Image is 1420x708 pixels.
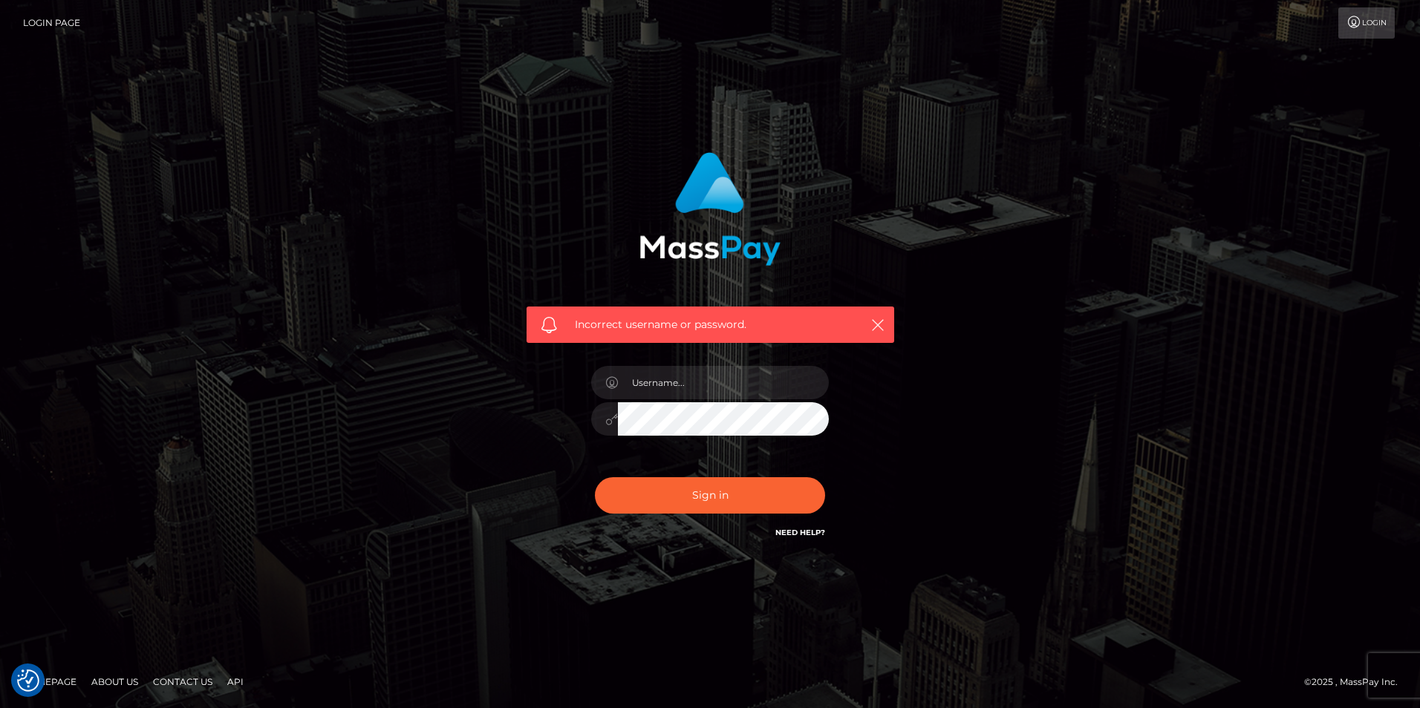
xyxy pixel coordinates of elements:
[17,669,39,692] img: Revisit consent button
[221,670,250,693] a: API
[17,669,39,692] button: Consent Preferences
[1304,674,1409,690] div: © 2025 , MassPay Inc.
[23,7,80,39] a: Login Page
[618,366,829,399] input: Username...
[147,670,218,693] a: Contact Us
[775,528,825,537] a: Need Help?
[595,477,825,514] button: Sign in
[1338,7,1395,39] a: Login
[85,670,144,693] a: About Us
[16,670,82,693] a: Homepage
[575,317,846,332] span: Incorrect username or password.
[639,152,781,266] img: MassPay Login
